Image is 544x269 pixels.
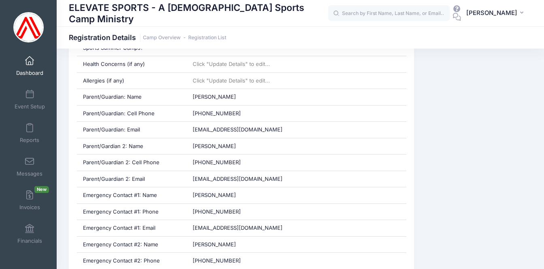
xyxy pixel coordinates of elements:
[13,12,44,42] img: ELEVATE SPORTS - A Christian Sports Camp Ministry
[11,85,49,114] a: Event Setup
[328,5,450,21] input: Search by First Name, Last Name, or Email...
[77,187,187,203] div: Emergency Contact #1: Name
[193,110,241,116] span: [PHONE_NUMBER]
[77,220,187,236] div: Emergency Contact #1: Email
[11,220,49,248] a: Financials
[11,52,49,80] a: Dashboard
[193,176,283,182] span: [EMAIL_ADDRESS][DOMAIN_NAME]
[77,106,187,122] div: Parent/Guardian: Cell Phone
[77,56,187,72] div: Health Concerns (if any)
[193,192,236,198] span: [PERSON_NAME]
[15,103,45,110] span: Event Setup
[193,257,241,264] span: [PHONE_NUMBER]
[77,138,187,155] div: Parent/Gardian 2: Name
[77,204,187,220] div: Emergency Contact #1: Phone
[17,237,42,244] span: Financials
[193,77,270,84] span: Click "Update Details" to edit...
[193,225,283,231] span: [EMAIL_ADDRESS][DOMAIN_NAME]
[17,170,42,177] span: Messages
[461,4,532,23] button: [PERSON_NAME]
[77,171,187,187] div: Parent/Guardian 2: Email
[20,137,39,144] span: Reports
[19,204,40,211] span: Invoices
[193,143,236,149] span: [PERSON_NAME]
[77,73,187,89] div: Allergies (if any)
[77,122,187,138] div: Parent/Guardian: Email
[77,253,187,269] div: Emergency Contact #2: Phone
[11,186,49,214] a: InvoicesNew
[77,155,187,171] div: Parent/Guardian 2: Cell Phone
[69,33,226,42] h1: Registration Details
[193,208,241,215] span: [PHONE_NUMBER]
[69,1,328,25] h1: ELEVATE SPORTS - A [DEMOGRAPHIC_DATA] Sports Camp Ministry
[11,153,49,181] a: Messages
[193,126,283,133] span: [EMAIL_ADDRESS][DOMAIN_NAME]
[11,119,49,147] a: Reports
[193,241,236,248] span: [PERSON_NAME]
[34,186,49,193] span: New
[188,35,226,41] a: Registration List
[77,89,187,105] div: Parent/Guardian: Name
[193,61,270,67] span: Click "Update Details" to edit...
[143,35,181,41] a: Camp Overview
[466,8,517,17] span: [PERSON_NAME]
[193,159,241,165] span: [PHONE_NUMBER]
[77,237,187,253] div: Emergency Contact #2: Name
[16,70,43,76] span: Dashboard
[193,93,236,100] span: [PERSON_NAME]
